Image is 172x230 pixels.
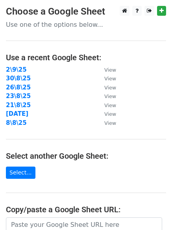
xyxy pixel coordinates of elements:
a: 2\9\25 [6,66,27,73]
a: View [96,102,116,109]
h4: Copy/paste a Google Sheet URL: [6,205,166,214]
small: View [104,67,116,73]
a: View [96,93,116,100]
small: View [104,102,116,108]
h4: Select another Google Sheet: [6,151,166,161]
a: Select... [6,167,35,179]
a: View [96,66,116,73]
a: 30\8\25 [6,75,31,82]
a: 26\8\25 [6,84,31,91]
small: View [104,120,116,126]
a: 21\8\25 [6,102,31,109]
h4: Use a recent Google Sheet: [6,53,166,62]
a: 23\8\25 [6,93,31,100]
a: [DATE] [6,110,28,117]
h3: Choose a Google Sheet [6,6,166,17]
small: View [104,76,116,82]
small: View [104,93,116,99]
a: View [96,75,116,82]
a: 8\8\25 [6,119,27,126]
small: View [104,111,116,117]
a: View [96,119,116,126]
p: Use one of the options below... [6,20,166,29]
small: View [104,85,116,91]
a: View [96,110,116,117]
a: View [96,84,116,91]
